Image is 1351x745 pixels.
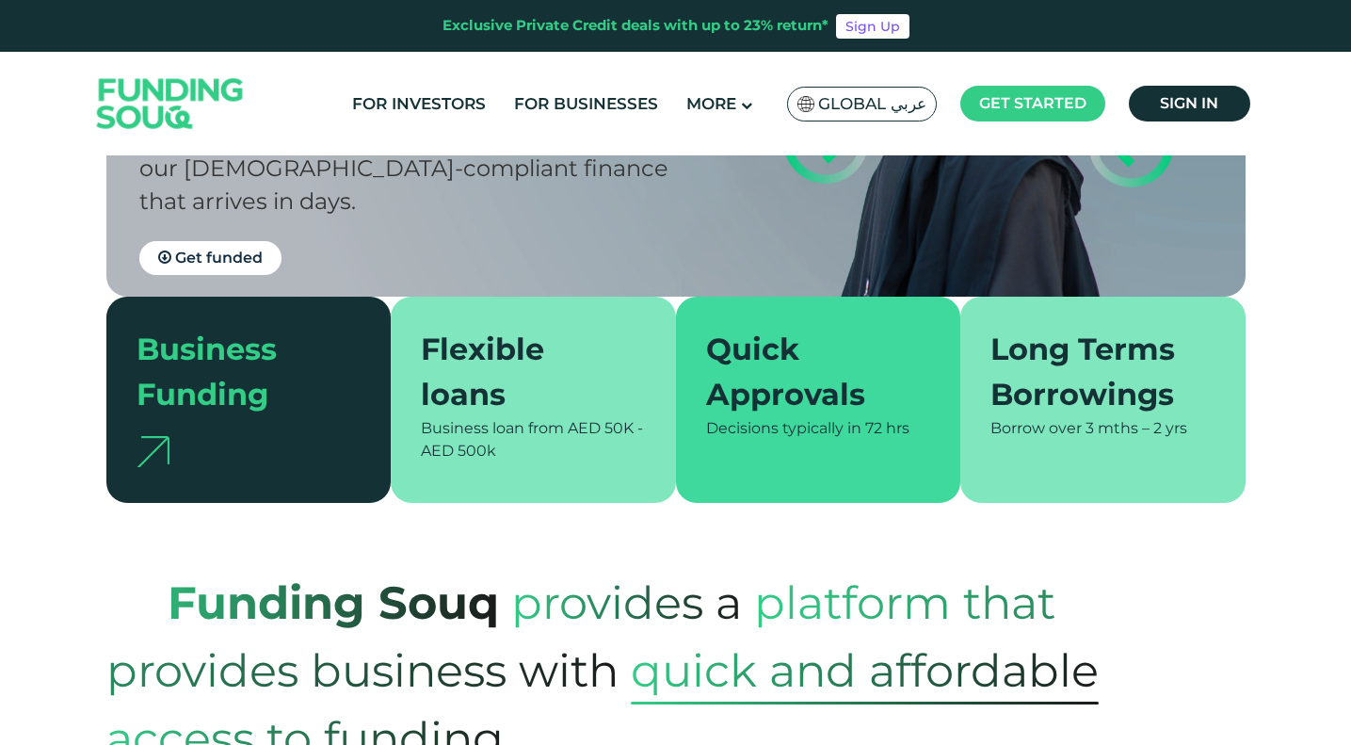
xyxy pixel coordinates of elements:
[865,419,909,437] span: 72 hrs
[168,575,499,630] strong: Funding Souq
[175,249,263,267] span: Get funded
[1129,86,1250,121] a: Sign in
[442,15,828,37] div: Exclusive Private Credit deals with up to 23% return*
[797,96,814,112] img: SA Flag
[347,89,491,120] a: For Investors
[106,557,1055,717] span: platform that provides business with
[421,327,623,417] div: Flexible loans
[139,241,281,275] a: Get funded
[139,121,668,215] span: Take your company to the next level with our [DEMOGRAPHIC_DATA]-compliant finance that arrives in...
[78,57,263,152] img: Logo
[511,557,742,649] span: provides a
[990,419,1082,437] span: Borrow over
[706,327,909,417] div: Quick Approvals
[137,436,169,467] img: arrow
[631,637,1099,705] span: quick and affordable
[1086,419,1187,437] span: 3 mths – 2 yrs
[706,419,861,437] span: Decisions typically in
[1160,94,1218,112] span: Sign in
[979,94,1086,112] span: Get started
[686,94,736,113] span: More
[836,14,909,39] a: Sign Up
[509,89,663,120] a: For Businesses
[137,327,339,417] div: Business Funding
[818,93,926,115] span: Global عربي
[990,327,1193,417] div: Long Terms Borrowings
[421,419,564,437] span: Business loan from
